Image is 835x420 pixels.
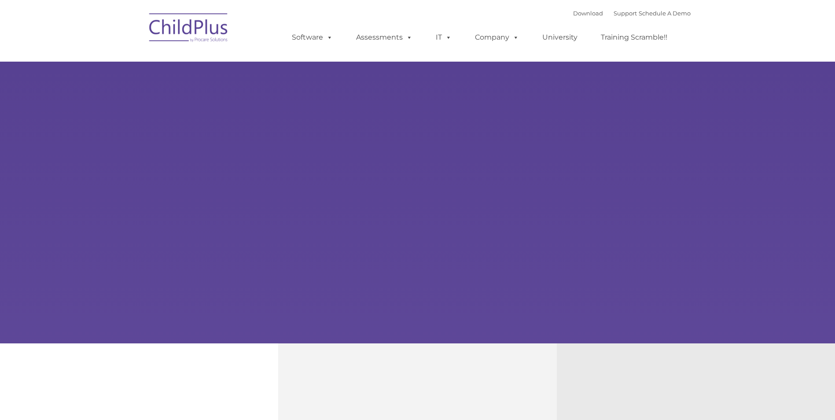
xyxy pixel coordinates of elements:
img: ChildPlus by Procare Solutions [145,7,233,51]
font: | [573,10,691,17]
a: IT [427,29,460,46]
a: Company [466,29,528,46]
a: Software [283,29,342,46]
a: University [533,29,586,46]
a: Support [614,10,637,17]
a: Schedule A Demo [639,10,691,17]
a: Download [573,10,603,17]
a: Training Scramble!! [592,29,676,46]
a: Assessments [347,29,421,46]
